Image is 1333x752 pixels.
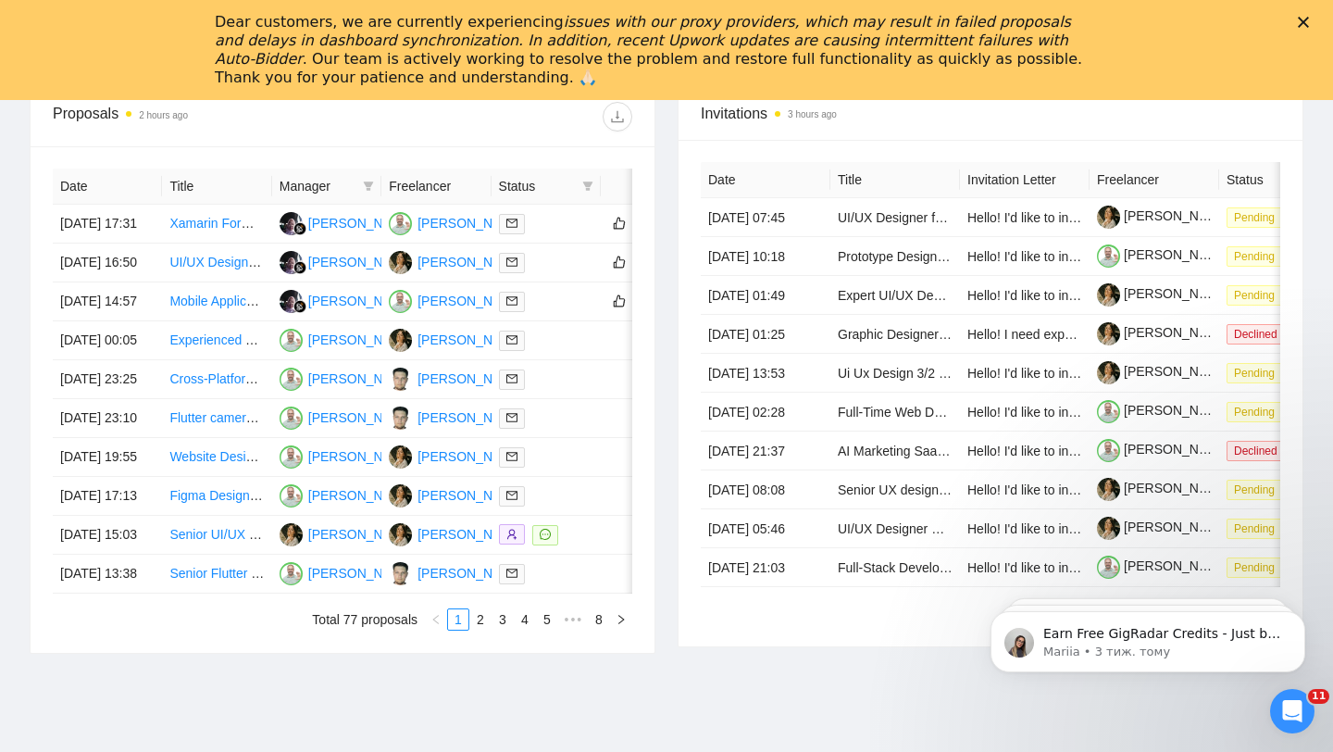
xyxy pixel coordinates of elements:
[389,445,412,469] img: OT
[582,181,593,192] span: filter
[280,487,415,502] a: IV[PERSON_NAME]
[701,393,830,432] td: [DATE] 02:28
[506,373,517,384] span: mail
[536,608,558,631] li: 5
[359,172,378,200] span: filter
[830,548,960,587] td: Full-Stack Developer (Typescript/Node/React) – High-Performance SaaS Automation Tool
[280,445,303,469] img: IV
[610,608,632,631] li: Next Page
[169,216,453,231] a: Xamarin Forms Application Update to .NET MAUI
[506,257,517,268] span: mail
[169,255,595,269] a: UI/UX Designer for Business Website Redesign in [GEOGRAPHIC_DATA]
[280,254,415,269] a: RR[PERSON_NAME]
[417,213,524,233] div: [PERSON_NAME]
[558,608,588,631] span: •••
[1227,363,1282,383] span: Pending
[604,109,631,124] span: download
[389,448,524,463] a: OT[PERSON_NAME]
[308,291,415,311] div: [PERSON_NAME]
[1097,325,1230,340] a: [PERSON_NAME]
[417,485,524,506] div: [PERSON_NAME]
[169,566,567,581] a: Senior Flutter Developer (Mobile + Web) for E-Commerce Application
[308,213,415,233] div: [PERSON_NAME]
[1227,246,1282,267] span: Pending
[417,252,524,272] div: [PERSON_NAME]
[608,212,630,234] button: like
[215,13,1071,68] i: issues with our proxy providers, which may result in failed proposals and delays in dashboard syn...
[162,438,271,477] td: Website Designer Needed to Refresh Homepage & Add Page in Figma
[838,288,1127,303] a: Expert UI/UX Designer Needed for Figma Projects
[499,176,575,196] span: Status
[830,393,960,432] td: Full-Time Web Developer Needed
[53,282,162,321] td: [DATE] 14:57
[1097,206,1120,229] img: c1MlehbJ4Tmkjq2Dnn5FxAbU_CECx_2Jo5BBK1YuReEBV0xePob4yeGhw1maaezJQ9
[308,330,415,350] div: [PERSON_NAME]
[280,212,303,235] img: RR
[1097,520,1230,534] a: [PERSON_NAME]
[280,290,303,313] img: RR
[1097,361,1120,384] img: c1MlehbJ4Tmkjq2Dnn5FxAbU_CECx_2Jo5BBK1YuReEBV0xePob4yeGhw1maaezJQ9
[293,261,306,274] img: gigradar-bm.png
[280,484,303,508] img: IV
[963,572,1333,702] iframe: Intercom notifications повідомлення
[701,162,830,198] th: Date
[389,487,524,502] a: OT[PERSON_NAME]
[417,563,524,583] div: [PERSON_NAME]
[830,276,960,315] td: Expert UI/UX Designer Needed for Figma Projects
[162,516,271,555] td: Senior UI/UX Designer (Mobile App & Web Dashboard)
[492,608,514,631] li: 3
[280,562,303,585] img: IV
[701,276,830,315] td: [DATE] 01:49
[1227,207,1282,228] span: Pending
[280,176,355,196] span: Manager
[169,371,568,386] a: Cross-Platform App Development for Hygiene and Cleaning Solutions
[308,563,415,583] div: [PERSON_NAME]
[162,282,271,321] td: Mobile Application Development for Existing website
[308,369,415,389] div: [PERSON_NAME]
[280,293,415,307] a: RR[PERSON_NAME]
[1097,558,1230,573] a: [PERSON_NAME]
[608,251,630,273] button: like
[280,523,303,546] img: OT
[53,555,162,594] td: [DATE] 13:38
[838,210,1282,225] a: UI/UX Designer for landing page, high fidelity design, themes and style guide.
[830,315,960,354] td: Graphic Designer Needed for Website Banners
[1227,287,1289,302] a: Pending
[506,451,517,462] span: mail
[280,332,415,346] a: IV[PERSON_NAME]
[280,526,415,541] a: OT[PERSON_NAME]
[1097,400,1120,423] img: c1Ri93TPjpDgnORHfyF7NrLb8fYoPQFU56IwB7oeS2rJUIDibD9JQxtKB7mVfv0KYQ
[417,524,524,545] div: [PERSON_NAME]
[1097,478,1120,501] img: c1MlehbJ4Tmkjq2Dnn5FxAbU_CECx_2Jo5BBK1YuReEBV0xePob4yeGhw1maaezJQ9
[389,484,412,508] img: OT
[838,405,1033,420] a: Full-Time Web Developer Needed
[830,354,960,393] td: Ui Ux Design 3/2 pages
[162,477,271,516] td: Figma Designer for Homepage + Mobile
[280,448,415,463] a: IV[PERSON_NAME]
[1227,443,1292,457] a: Declined
[162,169,271,205] th: Title
[389,293,524,307] a: IV[PERSON_NAME]
[1090,162,1219,198] th: Freelancer
[389,215,524,230] a: IV[PERSON_NAME]
[425,608,447,631] li: Previous Page
[610,608,632,631] button: right
[515,609,535,630] a: 4
[417,291,524,311] div: [PERSON_NAME]
[169,410,379,425] a: Flutter camera module iOS / Android
[830,432,960,470] td: AI Marketing SaaS Development: Feature Enhancement and Crawling Integration
[1227,285,1282,306] span: Pending
[613,255,626,269] span: like
[1227,324,1285,345] span: Declined
[417,407,524,428] div: [PERSON_NAME]
[506,334,517,345] span: mail
[1298,17,1316,28] div: Закрити
[701,470,830,509] td: [DATE] 08:08
[53,205,162,244] td: [DATE] 17:31
[506,295,517,307] span: mail
[506,412,517,423] span: mail
[280,368,303,391] img: IV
